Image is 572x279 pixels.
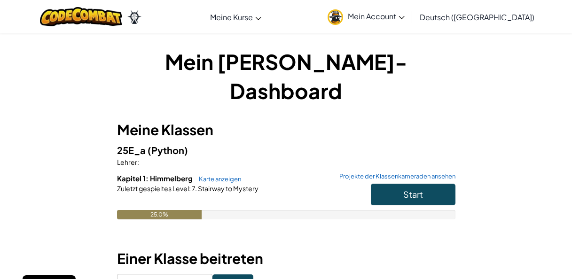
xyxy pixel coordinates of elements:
[210,12,253,22] span: Meine Kurse
[403,189,423,200] span: Start
[117,144,148,156] span: 25E_a
[117,158,137,166] span: Lehrer
[415,4,539,30] a: Deutsch ([GEOGRAPHIC_DATA])
[117,174,194,183] span: Kapitel 1: Himmelberg
[117,210,202,219] div: 25.0%
[137,158,139,166] span: :
[323,2,409,31] a: Mein Account
[189,184,191,193] span: :
[420,12,534,22] span: Deutsch ([GEOGRAPHIC_DATA])
[117,47,455,105] h1: Mein [PERSON_NAME]-Dashboard
[148,144,188,156] span: (Python)
[197,184,259,193] span: Stairway to Mystery
[127,10,142,24] img: Ozaria
[371,184,455,205] button: Start
[194,175,241,183] a: Karte anzeigen
[335,173,455,179] a: Projekte der Klassenkameraden ansehen
[205,4,266,30] a: Meine Kurse
[328,9,343,25] img: avatar
[191,184,197,193] span: 7.
[117,119,455,140] h3: Meine Klassen
[40,7,122,26] img: CodeCombat logo
[117,184,189,193] span: Zuletzt gespieltes Level
[117,248,455,269] h3: Einer Klasse beitreten
[348,11,405,21] span: Mein Account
